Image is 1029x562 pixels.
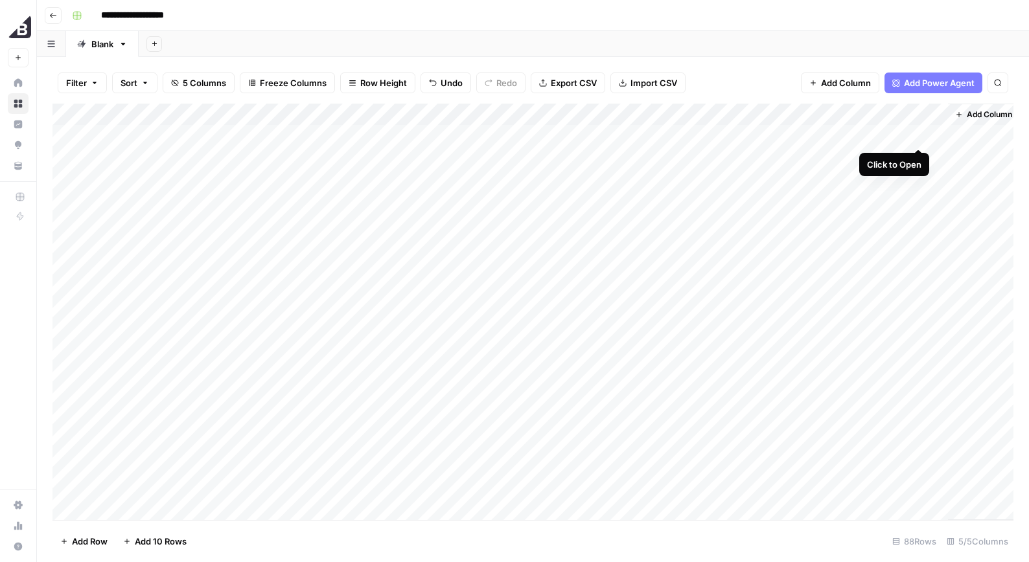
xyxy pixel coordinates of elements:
a: Settings [8,495,29,515]
div: Blank [91,38,113,51]
span: Row Height [360,76,407,89]
div: 5/5 Columns [942,531,1013,552]
button: Filter [58,73,107,93]
a: Insights [8,114,29,135]
a: Your Data [8,155,29,176]
span: 5 Columns [183,76,226,89]
span: Freeze Columns [260,76,327,89]
span: Undo [441,76,463,89]
span: Add Column [821,76,871,89]
a: Home [8,73,29,93]
button: Add 10 Rows [115,531,194,552]
div: Click to Open [867,158,921,171]
span: Export CSV [551,76,597,89]
span: Add Power Agent [904,76,975,89]
button: Export CSV [531,73,605,93]
span: Redo [496,76,517,89]
a: Opportunities [8,135,29,155]
button: Import CSV [610,73,686,93]
button: Freeze Columns [240,73,335,93]
button: Add Column [950,106,1017,123]
a: Usage [8,515,29,536]
button: Add Column [801,73,879,93]
button: Undo [421,73,471,93]
span: Add Row [72,535,108,548]
button: Help + Support [8,536,29,557]
span: Filter [66,76,87,89]
span: Add Column [967,109,1012,120]
button: 5 Columns [163,73,235,93]
a: Blank [66,31,139,57]
span: Import CSV [630,76,677,89]
a: Browse [8,93,29,114]
button: Redo [476,73,526,93]
button: Sort [112,73,157,93]
span: Sort [121,76,137,89]
div: 88 Rows [887,531,942,552]
button: Add Row [52,531,115,552]
span: Add 10 Rows [135,535,187,548]
button: Workspace: BigCommerce [8,10,29,43]
img: BigCommerce Logo [8,15,31,38]
button: Row Height [340,73,415,93]
button: Add Power Agent [884,73,982,93]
